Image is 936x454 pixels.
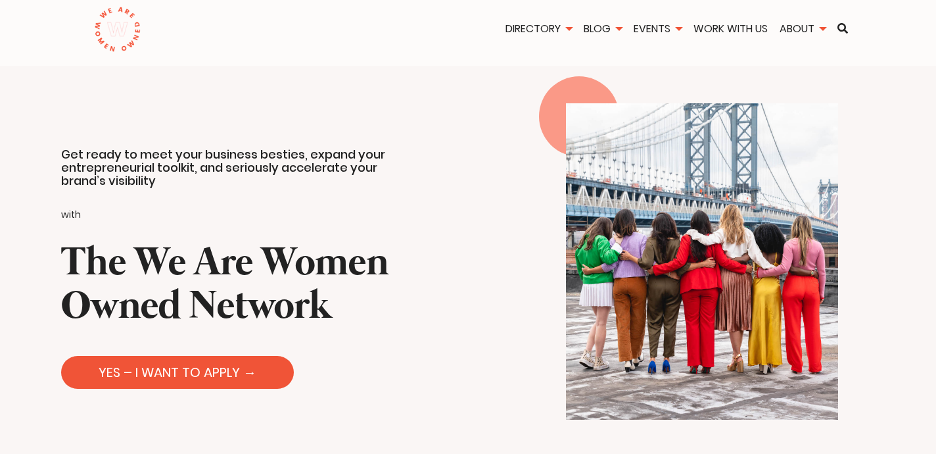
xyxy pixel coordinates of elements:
[94,7,141,53] img: logo
[61,242,408,329] h1: The We Are Women Owned Network
[775,21,830,39] li: About
[629,21,686,39] li: Events
[61,356,294,389] a: YES – I WANT TO APPLY →
[833,23,853,34] a: Search
[775,21,830,36] a: About
[61,148,408,188] p: Get ready to meet your business besties, expand your entrepreneurial toolkit, and seriously accel...
[629,21,686,36] a: Events
[61,206,408,224] p: with
[501,21,576,36] a: Directory
[689,21,772,36] a: Work With Us
[579,21,626,36] a: Blog
[579,21,626,39] li: Blog
[566,103,838,420] img: We are Women Owned standing together in Brooklyn
[501,21,576,39] li: Directory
